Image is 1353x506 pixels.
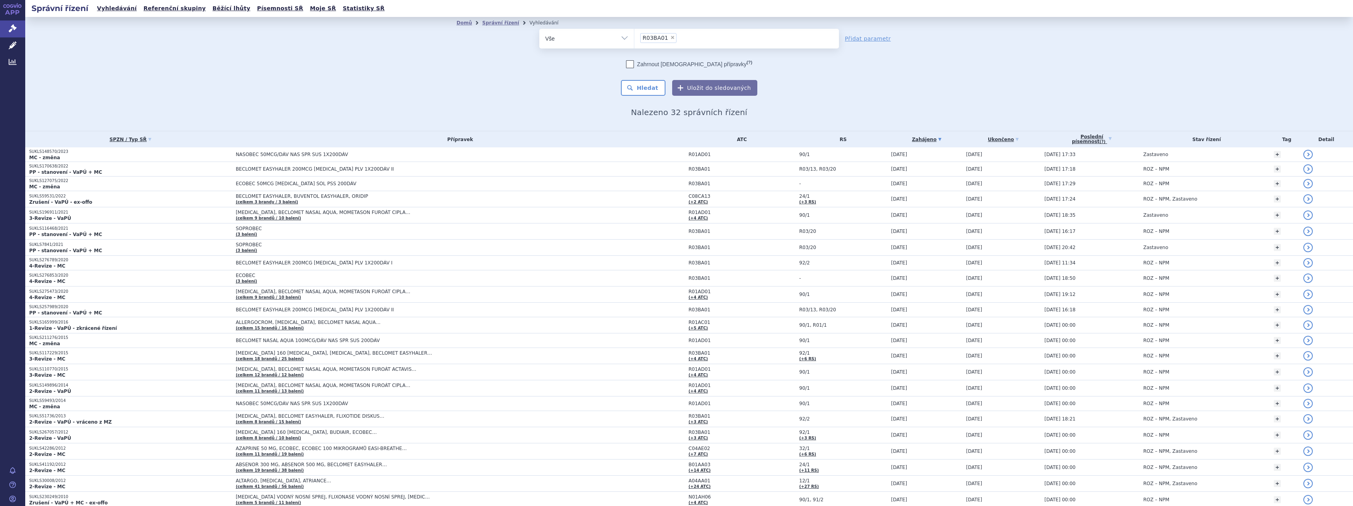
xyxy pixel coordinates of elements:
button: Uložit do sledovaných [672,80,757,96]
span: [DATE] [966,338,982,343]
span: ROZ – NPM, Zastaveno [1143,196,1197,202]
th: Tag [1270,131,1299,147]
span: R03/13, R03/20 [799,166,887,172]
a: (+4 ATC) [689,389,708,393]
span: ROZ – NPM, Zastaveno [1143,448,1197,454]
a: (+11 RS) [799,468,819,473]
span: [DATE] [891,307,907,313]
span: [DATE] [966,369,982,375]
a: detail [1303,305,1313,314]
a: detail [1303,290,1313,299]
strong: 3-Revize - MC [29,356,65,362]
span: B01AA03 [689,462,796,467]
span: [DATE] 00:00 [1044,385,1075,391]
a: + [1274,432,1281,439]
strong: 4-Revize - MC [29,263,65,269]
span: [DATE] [966,322,982,328]
span: [MEDICAL_DATA] 160 [MEDICAL_DATA], BUDIAIR, ECOBEC… [236,430,433,435]
strong: PP - stanovení - VaPÚ + MC [29,169,102,175]
a: detail [1303,479,1313,488]
a: detail [1303,430,1313,440]
span: [DATE] 00:00 [1044,369,1075,375]
span: [DATE] 00:00 [1044,401,1075,406]
a: + [1274,244,1281,251]
a: + [1274,275,1281,282]
span: ROZ – NPM [1143,229,1169,234]
a: detail [1303,320,1313,330]
a: (celkem 11 brandů / 13 balení) [236,389,304,393]
a: + [1274,306,1281,313]
span: [MEDICAL_DATA] 160 [MEDICAL_DATA], [MEDICAL_DATA], BECLOMET EASYHALER… [236,350,433,356]
a: + [1274,368,1281,376]
a: (+24 ATC) [689,484,711,489]
span: R03/13, R03/20 [799,307,887,313]
label: Zahrnout [DEMOGRAPHIC_DATA] přípravky [626,60,752,68]
a: detail [1303,495,1313,504]
a: (+4 ATC) [689,357,708,361]
span: 92/2 [799,416,887,422]
a: Statistiky SŘ [340,3,387,14]
span: R03BA01 [689,181,796,186]
th: ATC [685,131,796,147]
span: R03BA01 [689,350,796,356]
a: (celkem 5 brandů / 11 balení) [236,500,301,505]
a: detail [1303,210,1313,220]
p: SUKLS276853/2020 [29,273,232,278]
abbr: (?) [747,60,752,65]
span: 90/1 [799,292,887,297]
a: detail [1303,383,1313,393]
p: SUKLS51736/2013 [29,413,232,419]
span: R01AD01 [689,383,796,388]
th: Stav řízení [1139,131,1270,147]
p: SUKLS110770/2015 [29,366,232,372]
strong: 2-Revize - VaPÚ [29,435,71,441]
span: [MEDICAL_DATA], BECLOMET NASAL AQUA, MOMETASON FUROÁT CIPLA… [236,289,433,294]
span: [DATE] [891,229,907,234]
p: SUKLS7841/2021 [29,242,232,247]
a: (+4 ATC) [689,500,708,505]
span: [DATE] [891,369,907,375]
p: SUKLS267057/2012 [29,430,232,435]
a: Moje SŘ [307,3,338,14]
span: [DATE] [966,448,982,454]
span: 90/1 [799,212,887,218]
span: R03BA01 [689,413,796,419]
span: R01AD01 [689,289,796,294]
a: (+2 ATC) [689,200,708,204]
span: ROZ – NPM [1143,401,1169,406]
h2: Správní řízení [25,3,95,14]
span: [DATE] [966,353,982,359]
span: C08CA13 [689,193,796,199]
a: Správní řízení [482,20,519,26]
span: [DATE] [891,465,907,470]
span: BECLOMET EASYHALER 200MCG [MEDICAL_DATA] PLV 1X200DÁV I [236,260,433,266]
span: 90/1 [799,152,887,157]
a: + [1274,322,1281,329]
a: (celkem 8 brandů / 10 balení) [236,436,301,440]
a: (celkem 9 brandů / 10 balení) [236,216,301,220]
span: ROZ – NPM [1143,181,1169,186]
p: SUKLS41192/2012 [29,462,232,467]
span: [DATE] [966,229,982,234]
a: (+3 RS) [799,200,816,204]
p: SUKLS127075/2022 [29,178,232,184]
span: ROZ – NPM [1143,260,1169,266]
span: ECOBEC [236,273,433,278]
span: [DATE] [891,416,907,422]
input: R03BA01 [679,33,683,43]
span: 90/1, R01/1 [799,322,887,328]
strong: MC - změna [29,184,60,190]
span: ROZ – NPM [1143,338,1169,343]
span: BECLOMET EASYHALER, BUVENTOL EASYHALER, ORIDIP [236,193,433,199]
span: [DATE] [966,307,982,313]
span: [DATE] [891,245,907,250]
span: - [799,275,887,281]
span: ECOBEC 50MCG [MEDICAL_DATA] SOL PSS 200DÁV [236,181,433,186]
a: + [1274,496,1281,503]
li: Vyhledávání [529,17,569,29]
a: (+3 RS) [799,436,816,440]
strong: MC - změna [29,404,60,409]
button: Hledat [621,80,665,96]
span: Zastaveno [1143,152,1168,157]
span: ROZ – NPM [1143,307,1169,313]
